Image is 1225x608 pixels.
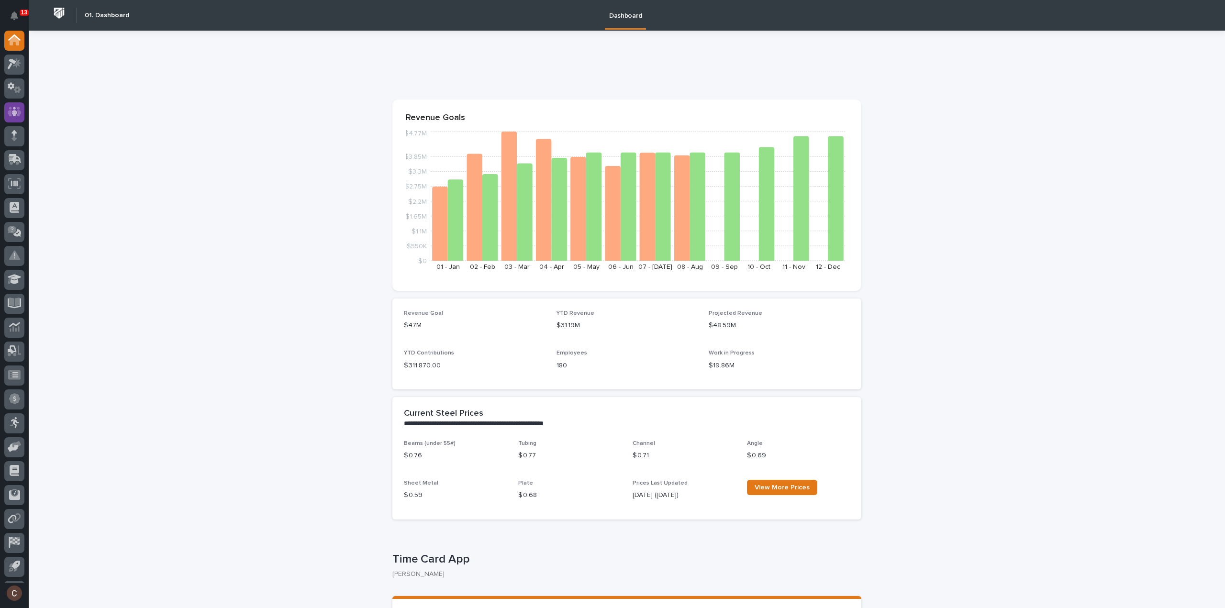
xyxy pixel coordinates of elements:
tspan: $1.65M [405,213,427,220]
span: Angle [747,441,763,446]
p: $31.19M [557,321,698,331]
tspan: $550K [407,243,427,249]
span: Prices Last Updated [633,480,688,486]
text: 05 - May [573,264,600,270]
text: 06 - Jun [608,264,634,270]
text: 12 - Dec [816,264,840,270]
p: [DATE] ([DATE]) [633,490,735,500]
span: Work in Progress [709,350,755,356]
p: $ 0.71 [633,451,735,461]
span: YTD Revenue [557,310,594,316]
button: users-avatar [4,583,24,603]
text: 04 - Apr [539,264,564,270]
tspan: $4.77M [404,130,427,137]
tspan: $3.85M [404,154,427,160]
tspan: $0 [418,258,427,265]
span: YTD Contributions [404,350,454,356]
p: $48.59M [709,321,850,331]
a: View More Prices [747,480,817,495]
span: View More Prices [755,484,810,491]
span: Plate [518,480,533,486]
p: [PERSON_NAME] [392,570,854,578]
text: 10 - Oct [747,264,770,270]
span: Projected Revenue [709,310,762,316]
span: Tubing [518,441,536,446]
text: 07 - [DATE] [638,264,672,270]
p: $ 0.69 [747,451,850,461]
p: $19.86M [709,361,850,371]
p: 180 [557,361,698,371]
text: 11 - Nov [782,264,805,270]
span: Sheet Metal [404,480,438,486]
p: $ 0.76 [404,451,507,461]
text: 09 - Sep [711,264,738,270]
p: $47M [404,321,545,331]
span: Revenue Goal [404,310,443,316]
tspan: $2.75M [405,183,427,190]
h2: Current Steel Prices [404,409,483,419]
p: 13 [21,9,27,16]
div: Notifications13 [12,11,24,27]
span: Beams (under 55#) [404,441,456,446]
p: $ 0.68 [518,490,621,500]
span: Channel [633,441,655,446]
p: Revenue Goals [406,113,848,123]
text: 03 - Mar [504,264,530,270]
text: 02 - Feb [470,264,495,270]
span: Employees [557,350,587,356]
p: Time Card App [392,553,857,566]
h2: 01. Dashboard [85,11,129,20]
text: 08 - Aug [677,264,703,270]
img: Workspace Logo [50,4,68,22]
p: $ 0.77 [518,451,621,461]
text: 01 - Jan [436,264,460,270]
tspan: $3.3M [408,168,427,175]
button: Notifications [4,6,24,26]
tspan: $1.1M [412,228,427,234]
p: $ 0.59 [404,490,507,500]
p: $ 311,870.00 [404,361,545,371]
tspan: $2.2M [408,198,427,205]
